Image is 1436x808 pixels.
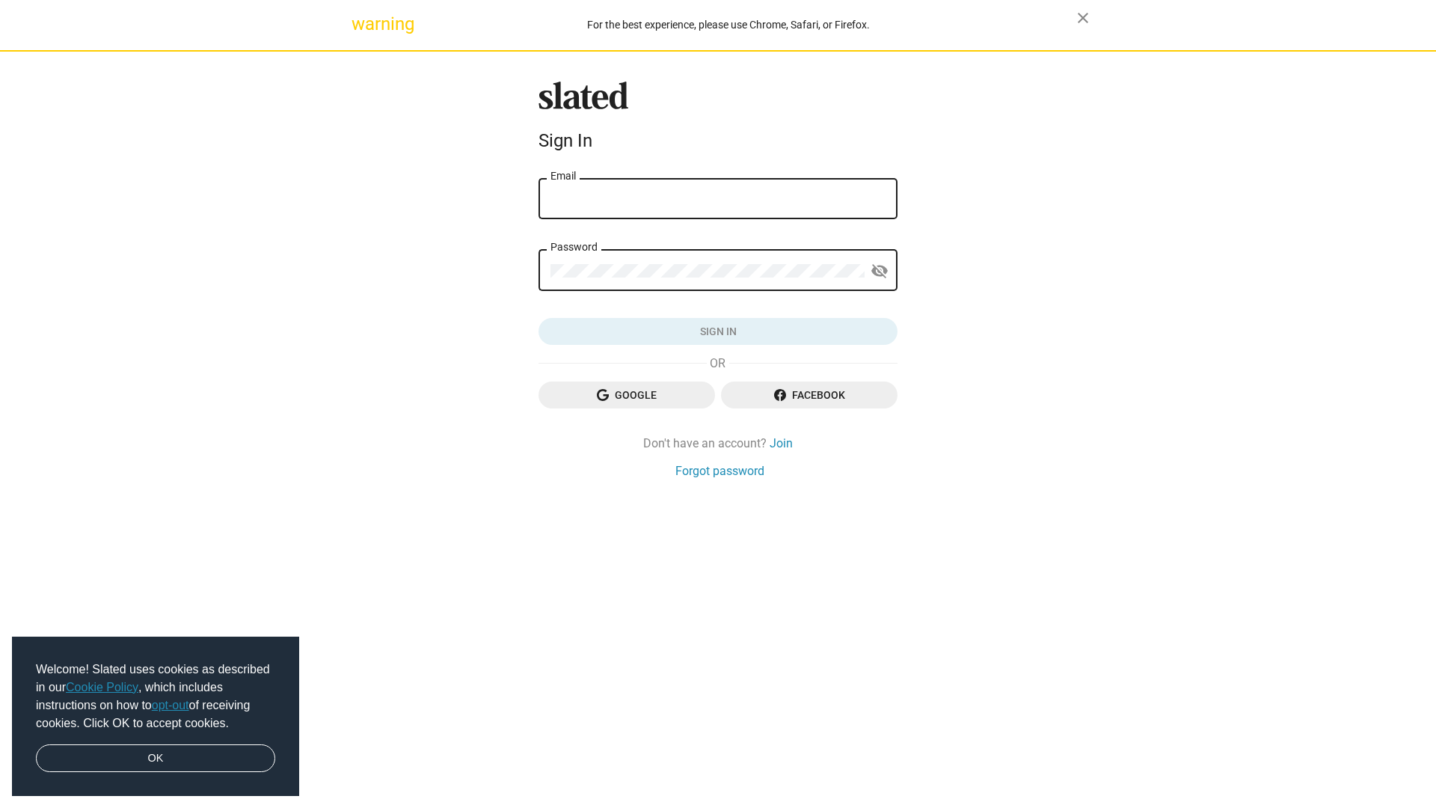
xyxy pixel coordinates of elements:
a: opt-out [152,699,189,711]
sl-branding: Sign In [538,82,897,158]
div: Sign In [538,130,897,151]
span: Welcome! Slated uses cookies as described in our , which includes instructions on how to of recei... [36,661,275,732]
a: dismiss cookie message [36,744,275,773]
button: Google [538,382,715,408]
mat-icon: close [1074,9,1092,27]
div: Don't have an account? [538,435,897,451]
a: Forgot password [675,463,764,479]
mat-icon: warning [352,15,369,33]
a: Cookie Policy [66,681,138,694]
span: Google [550,382,703,408]
a: Join [770,435,793,451]
mat-icon: visibility_off [871,260,889,283]
span: Facebook [733,382,886,408]
div: cookieconsent [12,637,299,797]
button: Show password [865,257,895,287]
div: For the best experience, please use Chrome, Safari, or Firefox. [380,15,1077,35]
button: Facebook [721,382,897,408]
